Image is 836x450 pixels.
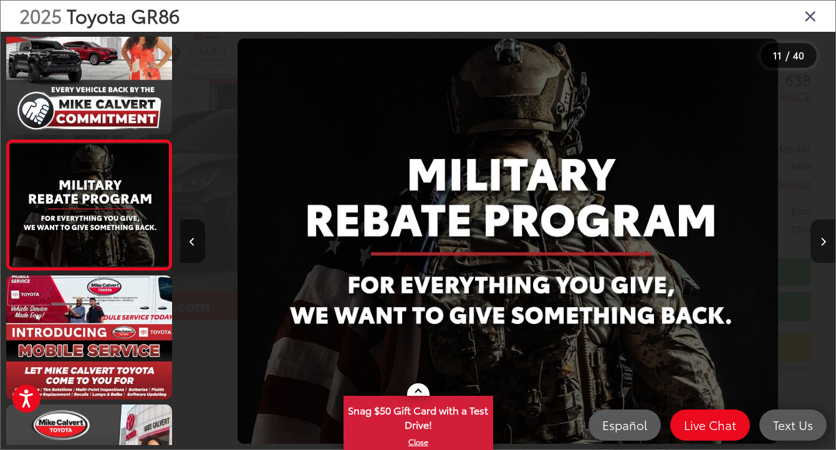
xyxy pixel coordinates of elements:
span: Live Chat [678,417,742,433]
button: Previous image [180,219,205,263]
a: Live Chat [670,409,750,441]
span: 11 [773,48,782,62]
a: Español [589,409,661,441]
span: / [784,51,790,60]
span: Text Us [767,417,819,433]
span: Español [596,417,653,433]
span: 40 [793,48,804,62]
span: Snag $50 Gift Card with a Test Drive! [345,397,492,435]
a: Text Us [759,409,827,441]
img: 2025 Toyota GR86 GR86 Premium [7,144,170,266]
img: 2025 Toyota GR86 GR86 Premium [4,9,173,136]
div: 2025 Toyota GR86 GR86 Premium 10 [180,39,835,444]
span: Toyota GR86 [67,2,180,29]
button: Next image [810,219,835,263]
img: 2025 Toyota GR86 GR86 Premium [238,39,777,444]
img: 2025 Toyota GR86 GR86 Premium [4,274,173,401]
i: Close gallery [804,7,817,24]
span: 2025 [19,2,62,29]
